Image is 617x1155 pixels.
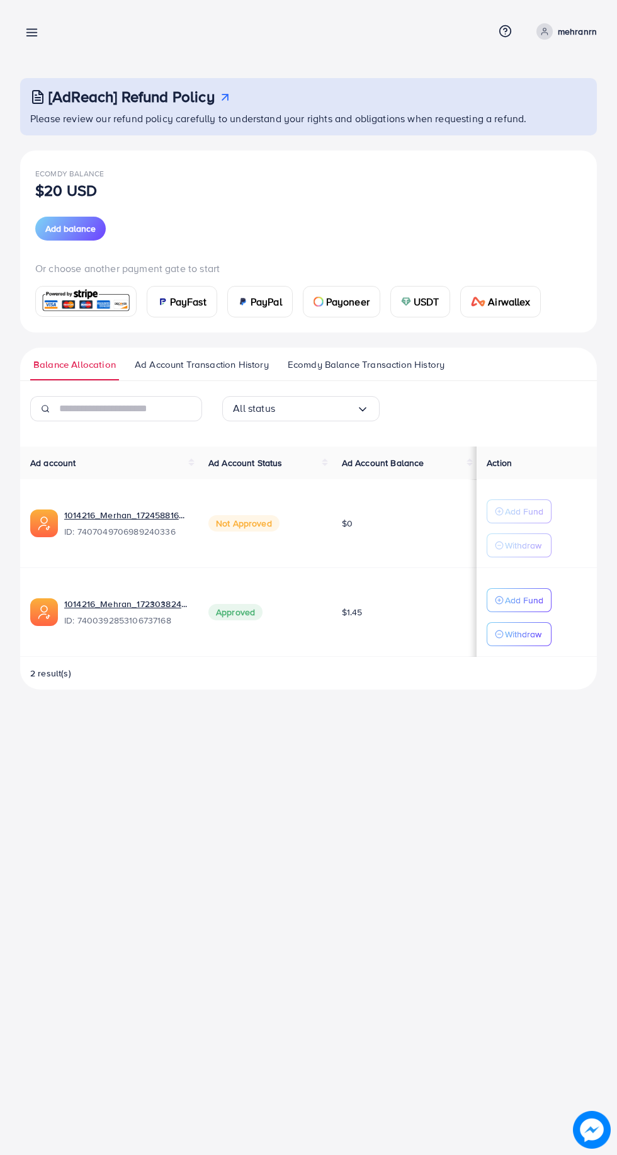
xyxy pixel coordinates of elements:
a: cardPayoneer [303,286,380,317]
span: Ad Account Status [208,457,283,469]
span: $0 [342,517,353,530]
img: card [157,297,167,307]
p: Add Fund [505,504,543,519]
input: Search for option [275,399,356,418]
p: mehranrn [558,24,597,39]
span: Ecomdy Balance Transaction History [288,358,444,372]
span: Approved [208,604,263,620]
span: PayFast [170,294,207,309]
button: Add Fund [487,588,552,612]
img: card [314,297,324,307]
img: card [401,297,411,307]
p: Withdraw [505,538,541,553]
div: <span class='underline'>1014216_Merhan_1724588164299</span></br>7407049706989240336 [64,509,188,538]
span: Ad Account Balance [342,457,424,469]
img: ic-ads-acc.e4c84228.svg [30,509,58,537]
a: mehranrn [531,23,597,40]
a: 1014216_Merhan_1724588164299 [64,509,188,521]
span: Add balance [45,222,96,235]
button: Withdraw [487,622,552,646]
a: cardPayFast [147,286,217,317]
span: PayPal [251,294,282,309]
img: image [573,1111,611,1149]
span: $1.45 [342,606,363,618]
span: ID: 7400392853106737168 [64,614,188,627]
span: Balance Allocation [33,358,116,372]
img: card [40,288,132,315]
span: Ecomdy Balance [35,168,104,179]
button: Withdraw [487,533,552,557]
h3: [AdReach] Refund Policy [48,88,215,106]
p: Withdraw [505,627,541,642]
img: ic-ads-acc.e4c84228.svg [30,598,58,626]
button: Add balance [35,217,106,241]
span: USDT [414,294,439,309]
p: Or choose another payment gate to start [35,261,582,276]
img: card [238,297,248,307]
div: <span class='underline'>1014216_Mehran_1723038241071</span></br>7400392853106737168 [64,598,188,627]
div: Search for option [222,396,380,421]
p: Please review our refund policy carefully to understand your rights and obligations when requesti... [30,111,589,126]
a: card [35,286,137,317]
span: Payoneer [326,294,370,309]
span: Not Approved [208,515,280,532]
span: 2 result(s) [30,667,71,680]
button: Add Fund [487,499,552,523]
a: cardUSDT [390,286,450,317]
span: All status [233,399,275,418]
p: $20 USD [35,183,97,198]
span: ID: 7407049706989240336 [64,525,188,538]
a: cardPayPal [227,286,293,317]
span: Ad Account Transaction History [135,358,269,372]
a: 1014216_Mehran_1723038241071 [64,598,188,610]
a: cardAirwallex [460,286,541,317]
img: card [471,297,486,307]
span: Action [487,457,512,469]
span: Ad account [30,457,76,469]
p: Add Fund [505,593,543,608]
span: Airwallex [488,294,529,309]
